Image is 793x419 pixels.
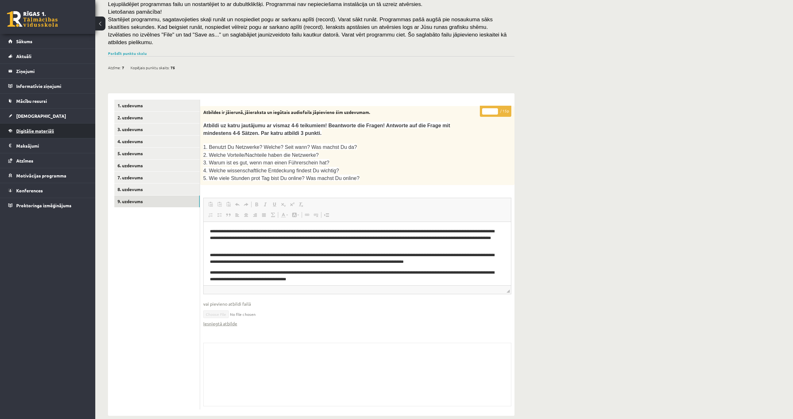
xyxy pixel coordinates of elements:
a: Вставить/Редактировать ссылку (Ctrl+K) [303,211,312,219]
a: Подстрочный индекс [279,200,288,209]
a: Курсив (Ctrl+I) [261,200,270,209]
a: По правому краю [251,211,259,219]
span: Mācību resursi [16,98,47,104]
a: Вставить разрыв страницы для печати [322,211,331,219]
a: 4. uzdevums [114,136,200,147]
strong: Atbildes ir jāierunā, jāieraksta un iegūtais audiofails jāpievieno šim uzdevumam. [203,109,370,115]
a: Mācību resursi [8,94,87,108]
legend: Maksājumi [16,138,87,153]
a: По центру [242,211,251,219]
iframe: Визуальный текстовый редактор, wiswyg-editor-user-answer-47024987173020 [204,222,511,285]
a: Digitālie materiāli [8,123,87,138]
a: 2. uzdevums [114,112,200,123]
span: 3. Warum ist es gut, wenn man einen Führerschein hat? [203,160,329,165]
span: Proktoringa izmēģinājums [16,203,71,208]
a: Konferences [8,183,87,198]
span: Kopējais punktu skaits: [131,63,170,72]
a: Цитата [224,211,233,219]
span: Sākums [16,38,32,44]
a: 3. uzdevums [114,123,200,135]
a: Отменить (Ctrl+Z) [233,200,242,209]
a: [DEMOGRAPHIC_DATA] [8,109,87,123]
span: 75 [171,63,175,72]
a: Цвет фона [290,211,301,219]
a: Цвет текста [279,211,290,219]
a: По ширине [259,211,268,219]
a: Вставить только текст (Ctrl+Shift+V) [215,200,224,209]
a: Математика [268,211,277,219]
span: Atbildi uz katru jautājumu ar vismaz 4-6 teikumiem! Beantworte die Fragen! Antworte auf die Frage... [203,123,450,136]
span: . Par katru atbildi 3 punkti. [258,130,322,136]
span: Motivācijas programma [16,173,66,178]
span: 5. Wie viele Stunden prot Tag bist Du online? Was machst Du online? [203,176,360,181]
a: Ziņojumi [8,64,87,78]
a: Убрать ссылку [312,211,320,219]
span: Digitālie materiāli [16,128,54,134]
span: 7 [122,63,124,72]
span: 2. Welche Vorteile/Nachteile haben die Netzwerke? [203,152,319,158]
a: Убрать форматирование [297,200,306,209]
a: Informatīvie ziņojumi [8,79,87,93]
a: 9. uzdevums [114,196,200,207]
a: 8. uzdevums [114,183,200,195]
a: 6. uzdevums [114,160,200,171]
span: vai pievieno atbildi failā [203,301,511,307]
span: 1. Benutzt Du Netzwerke? Welche? Seit wann? Was machst Du da? [203,144,357,150]
span: 4. Welche wissenschaftliche Entdeckung findest Du wichtig? [203,168,339,173]
a: Parādīt punktu skalu [108,51,147,56]
a: Sākums [8,34,87,49]
span: Lejuplādējiet programmas failu un nostartējiet to ar dubultklikšķi. Programmai nav nepieciešama i... [108,1,422,7]
a: Aktuāli [8,49,87,63]
span: Atzīme: [108,63,121,72]
a: Надстрочный индекс [288,200,297,209]
a: Вставить из Word [224,200,233,209]
a: Вставить (Ctrl+V) [206,200,215,209]
legend: Ziņojumi [16,64,87,78]
a: Подчеркнутый (Ctrl+U) [270,200,279,209]
span: Konferences [16,188,43,193]
legend: Informatīvie ziņojumi [16,79,87,93]
body: Визуальный текстовый редактор, wiswyg-editor-user-answer-47024987173020 [6,6,301,95]
a: Полужирный (Ctrl+B) [252,200,261,209]
a: Atzīmes [8,153,87,168]
a: 5. uzdevums [114,148,200,159]
a: Вставить / удалить маркированный список [215,211,224,219]
a: Proktoringa izmēģinājums [8,198,87,213]
a: Motivācijas programma [8,168,87,183]
a: 7. uzdevums [114,172,200,183]
span: Atzīmes [16,158,33,163]
span: Перетащите для изменения размера [507,289,510,293]
a: Повторить (Ctrl+Y) [242,200,251,209]
a: Maksājumi [8,138,87,153]
span: [DEMOGRAPHIC_DATA] [16,113,66,119]
a: Rīgas 1. Tālmācības vidusskola [7,11,58,27]
span: Lietošanas pamācība! [108,9,162,15]
span: Startējiet programmu, sagatavojieties skaļi runāt un nospiediet pogu ar sarkanu aplīti (record). ... [108,16,507,45]
p: / 15p [480,106,511,117]
a: По левому краю [233,211,242,219]
a: Iesniegtā atbilde [203,320,237,327]
a: Вставить / удалить нумерованный список [206,211,215,219]
span: Aktuāli [16,53,31,59]
a: 1. uzdevums [114,100,200,111]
